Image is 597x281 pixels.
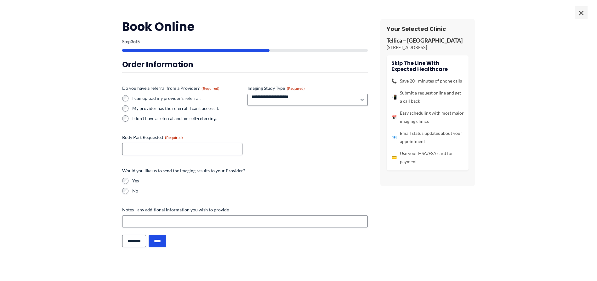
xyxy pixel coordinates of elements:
[391,149,464,166] li: Use your HSA/FSA card for payment
[122,134,242,140] label: Body Part Requested
[391,129,464,146] li: Email status updates about your appointment
[387,25,469,32] h3: Your Selected Clinic
[122,207,368,213] label: Notes - any additional information you wish to provide
[132,178,368,184] label: Yes
[391,109,464,125] li: Easy scheduling with most major imaging clinics
[165,135,183,140] span: (Required)
[132,188,368,194] label: No
[132,115,242,122] label: I don't have a referral and am self-referring.
[391,93,397,101] span: 📲
[387,44,469,51] p: [STREET_ADDRESS]
[122,60,368,69] h3: Order Information
[122,168,245,174] legend: Would you like us to send the imaging results to your Provider?
[391,89,464,105] li: Submit a request online and get a call back
[132,105,242,112] label: My provider has the referral; I can't access it.
[137,39,140,44] span: 5
[391,60,464,72] h4: Skip the line with Expected Healthcare
[132,95,242,101] label: I can upload my provider's referral.
[247,85,368,91] label: Imaging Study Type
[575,6,588,19] span: ×
[387,37,469,44] p: Tellica – [GEOGRAPHIC_DATA]
[391,77,397,85] span: 📞
[122,39,368,44] p: Step of
[391,113,397,121] span: 📅
[287,86,305,91] span: (Required)
[391,133,397,141] span: 📧
[391,153,397,162] span: 💳
[202,86,219,91] span: (Required)
[122,19,368,34] h2: Book Online
[131,39,133,44] span: 3
[391,77,464,85] li: Save 20+ minutes of phone calls
[122,85,219,91] legend: Do you have a referral from a Provider?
